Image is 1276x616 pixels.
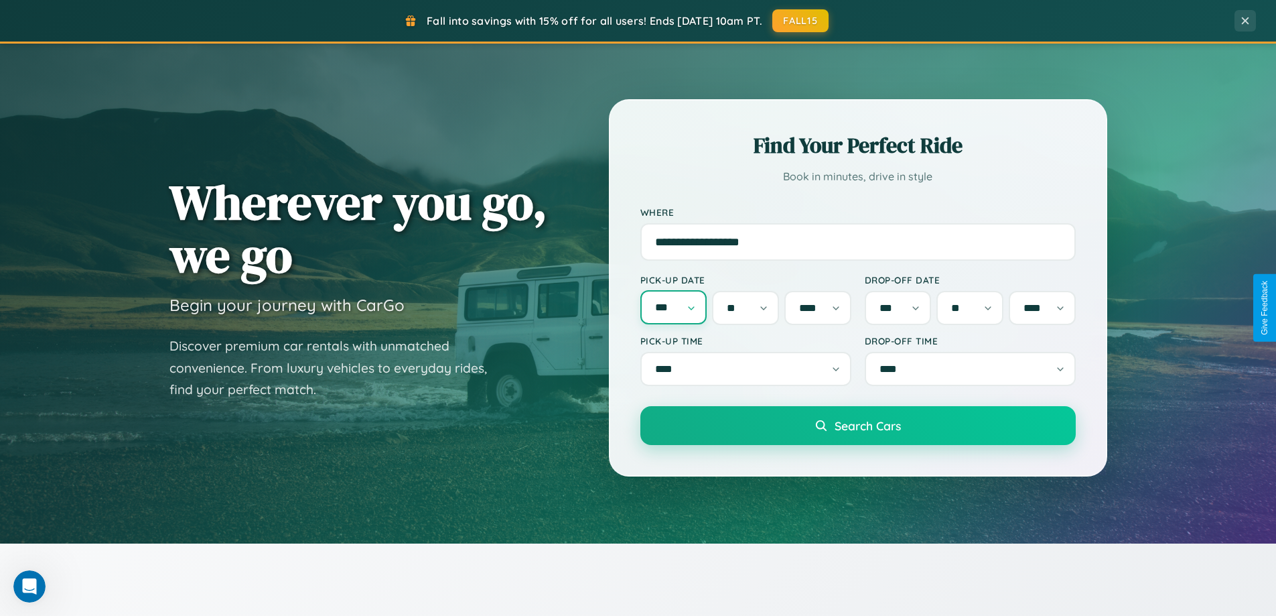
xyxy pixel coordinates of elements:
[865,274,1076,286] label: Drop-off Date
[640,206,1076,218] label: Where
[640,335,851,347] label: Pick-up Time
[865,335,1076,347] label: Drop-off Time
[772,9,829,32] button: FALL15
[835,418,901,433] span: Search Cars
[640,406,1076,445] button: Search Cars
[427,14,762,27] span: Fall into savings with 15% off for all users! Ends [DATE] 10am PT.
[640,131,1076,160] h2: Find Your Perfect Ride
[1260,281,1269,335] div: Give Feedback
[169,176,547,282] h1: Wherever you go, we go
[13,570,46,603] iframe: Intercom live chat
[169,295,405,315] h3: Begin your journey with CarGo
[640,274,851,286] label: Pick-up Date
[640,167,1076,186] p: Book in minutes, drive in style
[169,335,504,401] p: Discover premium car rentals with unmatched convenience. From luxury vehicles to everyday rides, ...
